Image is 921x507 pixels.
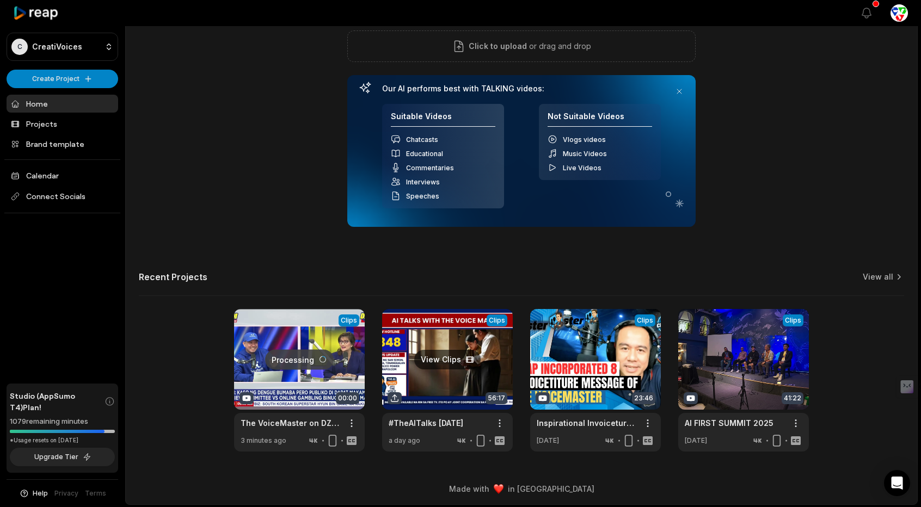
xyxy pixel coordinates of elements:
[19,489,48,498] button: Help
[139,271,207,282] h2: Recent Projects
[54,489,78,498] a: Privacy
[685,417,773,429] a: AI FIRST SUMMIT 2025
[563,164,601,172] span: Live Videos
[406,135,438,144] span: Chatcasts
[10,436,115,444] div: *Usage resets on [DATE]
[537,417,637,429] a: Inspirational Invoiceture: The VoiceMaster's Message to CVAP Batch 8
[7,70,118,88] button: Create Project
[406,192,439,200] span: Speeches
[7,166,118,184] a: Calendar
[136,483,907,494] div: Made with in [GEOGRAPHIC_DATA]
[548,112,652,127] h4: Not Suitable Videos
[406,150,443,158] span: Educational
[863,271,893,282] a: View all
[527,40,591,53] p: or drag and drop
[7,95,118,113] a: Home
[382,84,661,94] h3: Our AI performs best with TALKING videos:
[391,112,495,127] h4: Suitable Videos
[85,489,106,498] a: Terms
[10,416,115,427] div: 1079 remaining minutes
[241,417,341,429] a: The VoiceMaster on DZMM PANALONG DISKARTE
[469,40,527,53] span: Click to upload
[11,39,28,55] div: C
[563,135,606,144] span: Vlogs videos
[33,489,48,498] span: Help
[7,187,118,206] span: Connect Socials
[10,390,105,413] span: Studio (AppSumo T4) Plan!
[10,448,115,466] button: Upgrade Tier
[884,470,910,496] div: Open Intercom Messenger
[406,164,454,172] span: Commentaries
[32,42,82,52] p: CreatiVoices
[494,484,504,494] img: heart emoji
[406,178,440,186] span: Interviews
[389,417,463,429] a: #TheAITalks [DATE]
[7,135,118,153] a: Brand template
[7,115,118,133] a: Projects
[563,150,607,158] span: Music Videos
